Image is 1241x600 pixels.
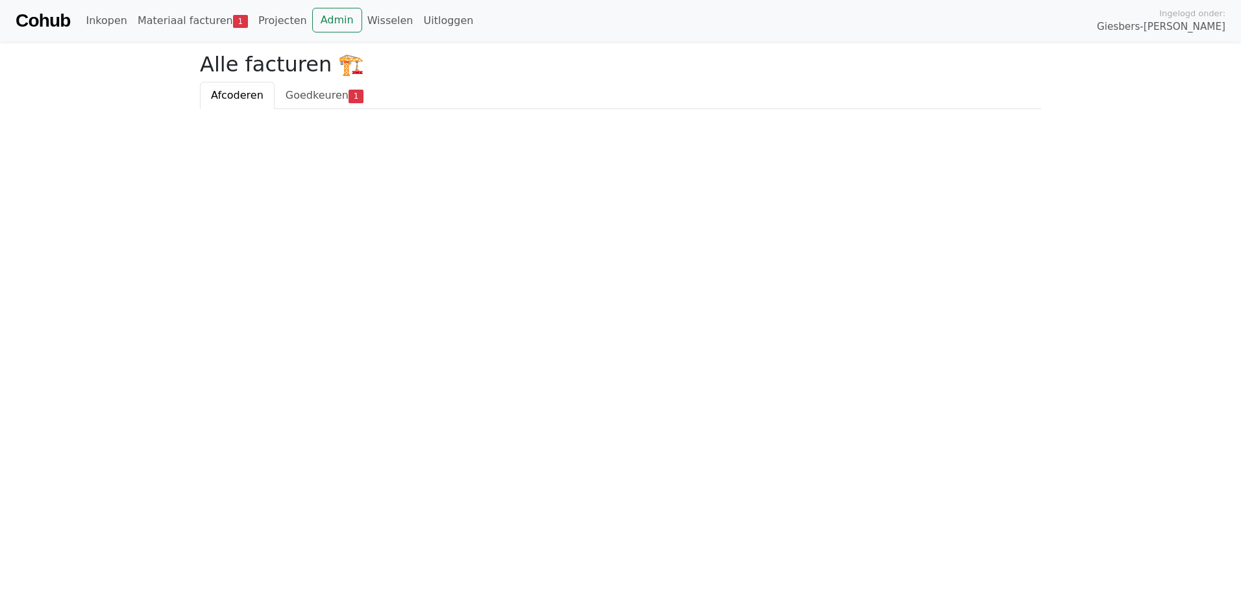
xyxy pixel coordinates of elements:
[419,8,479,34] a: Uitloggen
[233,15,248,28] span: 1
[16,5,70,36] a: Cohub
[253,8,312,34] a: Projecten
[211,89,264,101] span: Afcoderen
[312,8,362,32] a: Admin
[275,82,375,109] a: Goedkeuren1
[200,52,1041,77] h2: Alle facturen 🏗️
[132,8,253,34] a: Materiaal facturen1
[1159,7,1225,19] span: Ingelogd onder:
[349,90,363,103] span: 1
[362,8,419,34] a: Wisselen
[80,8,132,34] a: Inkopen
[1097,19,1225,34] span: Giesbers-[PERSON_NAME]
[200,82,275,109] a: Afcoderen
[286,89,349,101] span: Goedkeuren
